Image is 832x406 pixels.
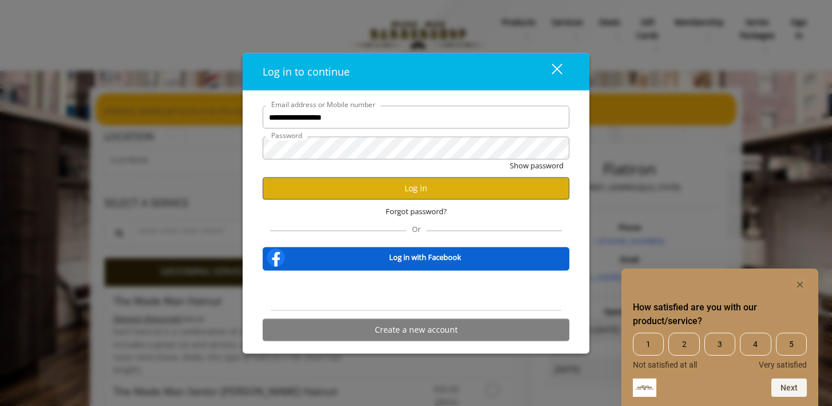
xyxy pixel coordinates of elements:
[740,333,771,356] span: 4
[263,106,569,129] input: Email address or Mobile number
[263,65,350,78] span: Log in to continue
[776,333,807,356] span: 5
[264,246,287,269] img: facebook-logo
[633,360,697,369] span: Not satisfied at all
[389,251,461,263] b: Log in with Facebook
[530,60,569,83] button: close dialog
[263,318,569,341] button: Create a new account
[668,333,699,356] span: 2
[353,278,479,303] iframe: Sign in with Google Button
[633,278,807,397] div: How satisfied are you with our product/service? Select an option from 1 to 5, with 1 being Not sa...
[633,301,807,328] h2: How satisfied are you with our product/service? Select an option from 1 to 5, with 1 being Not sa...
[793,278,807,291] button: Hide survey
[633,333,664,356] span: 1
[266,130,308,141] label: Password
[263,137,569,160] input: Password
[759,360,807,369] span: Very satisfied
[771,379,807,397] button: Next question
[406,223,426,234] span: Or
[538,63,561,80] div: close dialog
[704,333,735,356] span: 3
[633,333,807,369] div: How satisfied are you with our product/service? Select an option from 1 to 5, with 1 being Not sa...
[266,99,381,110] label: Email address or Mobile number
[263,177,569,199] button: Log in
[510,160,564,172] button: Show password
[386,205,447,217] span: Forgot password?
